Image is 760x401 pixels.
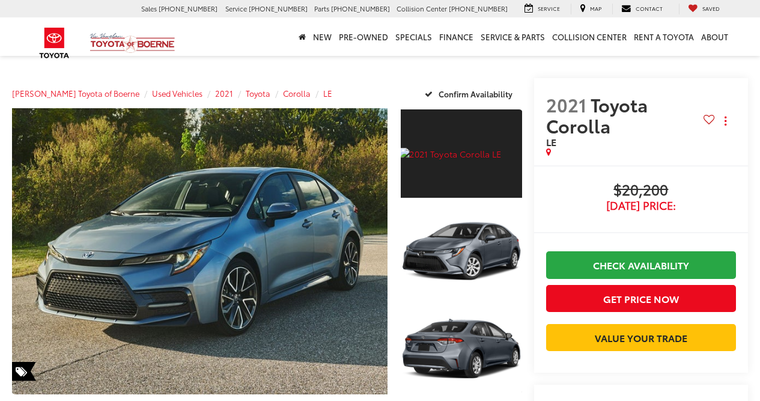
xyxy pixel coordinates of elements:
a: Expand Photo 2 [401,206,522,296]
a: Contact [612,4,672,14]
img: 2021 Toyota Corolla LE [400,147,523,159]
img: Vic Vaughan Toyota of Boerne [90,32,175,54]
span: [DATE] Price: [546,200,736,212]
a: Specials [392,17,436,56]
span: Special [12,362,36,381]
img: 2021 Toyota Corolla LE [8,108,392,395]
span: Saved [702,4,720,12]
img: 2021 Toyota Corolla LE [400,302,523,396]
button: Actions [715,111,736,132]
a: Used Vehicles [152,88,202,99]
a: Pre-Owned [335,17,392,56]
span: LE [546,135,556,148]
span: Map [590,4,601,12]
a: Expand Photo 1 [401,108,522,199]
span: Collision Center [397,4,447,13]
a: Expand Photo 0 [12,108,388,394]
span: Parts [314,4,329,13]
a: Home [295,17,309,56]
span: dropdown dots [725,116,726,126]
a: [PERSON_NAME] Toyota of Boerne [12,88,139,99]
span: [PHONE_NUMBER] [249,4,308,13]
a: New [309,17,335,56]
a: Service & Parts: Opens in a new tab [477,17,549,56]
a: About [698,17,732,56]
span: [PHONE_NUMBER] [449,4,508,13]
a: Corolla [283,88,311,99]
span: Sales [141,4,157,13]
span: Contact [636,4,663,12]
a: LE [323,88,332,99]
a: Expand Photo 3 [401,303,522,394]
a: Check Availability [546,251,736,278]
a: Finance [436,17,477,56]
span: Confirm Availability [439,88,512,99]
button: Get Price Now [546,285,736,312]
a: Value Your Trade [546,324,736,351]
a: My Saved Vehicles [679,4,729,14]
a: Service [515,4,569,14]
a: Toyota [246,88,270,99]
img: 2021 Toyota Corolla LE [400,204,523,298]
button: Confirm Availability [418,83,522,104]
a: 2021 [215,88,233,99]
span: Service [225,4,247,13]
a: Rent a Toyota [630,17,698,56]
span: [PHONE_NUMBER] [331,4,390,13]
a: Collision Center [549,17,630,56]
span: Toyota Corolla [546,91,648,138]
span: 2021 [546,91,586,117]
span: Service [538,4,560,12]
img: Toyota [32,23,77,63]
span: $20,200 [546,182,736,200]
a: Map [571,4,610,14]
span: [PHONE_NUMBER] [159,4,217,13]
